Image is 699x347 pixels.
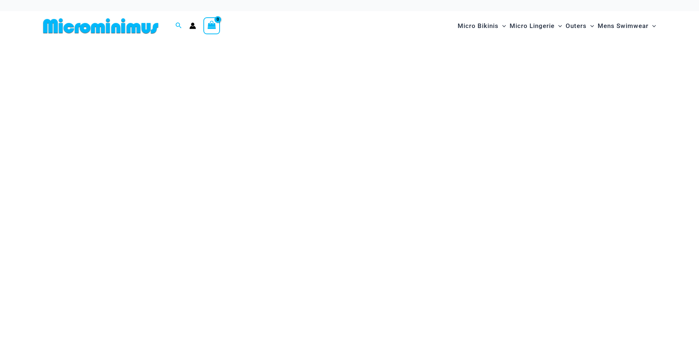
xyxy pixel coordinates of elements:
[203,17,220,34] a: View Shopping Cart, empty
[458,17,499,35] span: Micro Bikinis
[455,14,659,38] nav: Site Navigation
[649,17,656,35] span: Menu Toggle
[189,22,196,29] a: Account icon link
[499,17,506,35] span: Menu Toggle
[456,15,508,37] a: Micro BikinisMenu ToggleMenu Toggle
[40,18,161,34] img: MM SHOP LOGO FLAT
[510,17,555,35] span: Micro Lingerie
[508,15,564,37] a: Micro LingerieMenu ToggleMenu Toggle
[555,17,562,35] span: Menu Toggle
[596,15,658,37] a: Mens SwimwearMenu ToggleMenu Toggle
[175,21,182,31] a: Search icon link
[598,17,649,35] span: Mens Swimwear
[566,17,587,35] span: Outers
[564,15,596,37] a: OutersMenu ToggleMenu Toggle
[587,17,594,35] span: Menu Toggle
